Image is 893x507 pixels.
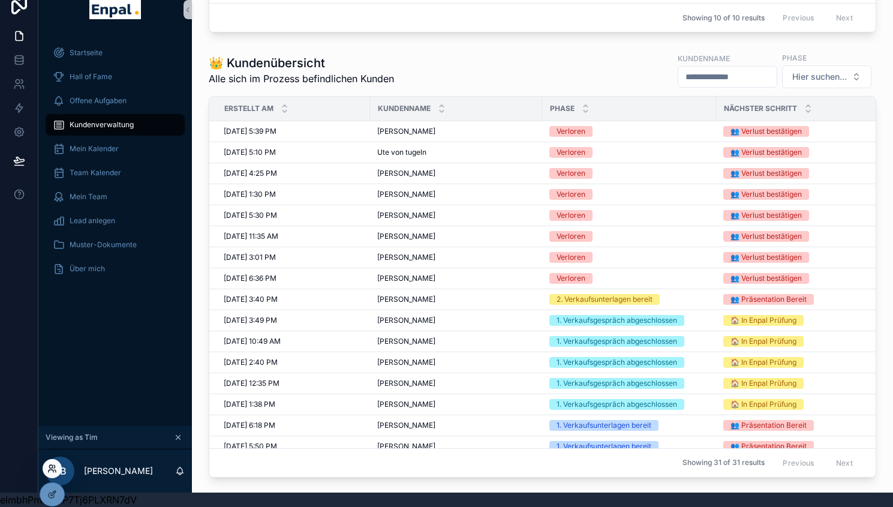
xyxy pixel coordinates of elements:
span: [PERSON_NAME] [377,232,435,241]
div: Verloren [557,126,585,137]
a: Verloren [549,210,709,221]
span: [DATE] 5:10 PM [224,148,276,157]
div: 2. Verkaufsunterlagen bereit [557,294,653,305]
a: Hall of Fame [46,66,185,88]
span: [DATE] 11:35 AM [224,232,278,241]
a: [DATE] 3:49 PM [224,316,363,325]
span: [DATE] 6:36 PM [224,274,276,283]
a: 1. Verkaufsunterlagen bereit [549,420,709,431]
a: [DATE] 5:30 PM [224,211,363,220]
span: Kundenverwaltung [70,120,134,130]
span: [PERSON_NAME] [377,421,435,430]
span: Alle sich im Prozess befindlichen Kunden [209,71,394,86]
a: Team Kalender [46,162,185,184]
span: Offene Aufgaben [70,96,127,106]
span: Muster-Dokumente [70,240,137,250]
a: Über mich [46,258,185,280]
a: [DATE] 2:40 PM [224,358,363,367]
span: [PERSON_NAME] [377,211,435,220]
div: 1. Verkaufsgespräch abgeschlossen [557,315,677,326]
a: [PERSON_NAME] [377,127,535,136]
span: [DATE] 3:40 PM [224,295,278,304]
a: Offene Aufgaben [46,90,185,112]
span: [DATE] 3:49 PM [224,316,277,325]
a: [PERSON_NAME] [377,232,535,241]
span: [DATE] 4:25 PM [224,169,277,178]
div: Verloren [557,210,585,221]
a: 1. Verkaufsgespräch abgeschlossen [549,399,709,410]
a: Startseite [46,42,185,64]
span: [DATE] 5:30 PM [224,211,277,220]
div: 👥 Präsentation Bereit [730,420,807,431]
a: Verloren [549,189,709,200]
span: [DATE] 12:35 PM [224,379,279,388]
a: [DATE] 3:01 PM [224,253,363,262]
span: [PERSON_NAME] [377,127,435,136]
div: Verloren [557,231,585,242]
a: Ute von tugeln [377,148,535,157]
span: [DATE] 1:30 PM [224,190,276,199]
span: Hall of Fame [70,72,112,82]
label: Kundenname [678,53,730,64]
div: Verloren [557,168,585,179]
span: [DATE] 5:50 PM [224,442,277,451]
span: [PERSON_NAME] [377,442,435,451]
a: [DATE] 12:35 PM [224,379,363,388]
div: 1. Verkaufsgespräch abgeschlossen [557,336,677,347]
a: [DATE] 3:40 PM [224,295,363,304]
span: [PERSON_NAME] [377,337,435,346]
div: scrollable content [38,34,192,295]
div: 🏠 In Enpal Prüfung [730,315,796,326]
div: Verloren [557,147,585,158]
span: Team Kalender [70,168,121,178]
div: 🏠 In Enpal Prüfung [730,336,796,347]
a: [PERSON_NAME] [377,190,535,199]
a: Verloren [549,147,709,158]
a: 1. Verkaufsgespräch abgeschlossen [549,336,709,347]
a: [DATE] 11:35 AM [224,232,363,241]
span: Showing 10 of 10 results [682,13,765,23]
a: [PERSON_NAME] [377,337,535,346]
a: [PERSON_NAME] [377,316,535,325]
div: Verloren [557,252,585,263]
div: 👥 Verlust bestätigen [730,210,802,221]
div: Verloren [557,189,585,200]
div: 👥 Präsentation Bereit [730,294,807,305]
span: Mein Team [70,192,107,202]
a: [DATE] 5:50 PM [224,442,363,451]
a: [DATE] 1:30 PM [224,190,363,199]
div: 👥 Verlust bestätigen [730,147,802,158]
div: 1. Verkaufsunterlagen bereit [557,420,651,431]
span: [PERSON_NAME] [377,358,435,367]
a: [PERSON_NAME] [377,379,535,388]
a: 2. Verkaufsunterlagen bereit [549,294,709,305]
a: 1. Verkaufsgespräch abgeschlossen [549,378,709,389]
a: [DATE] 6:18 PM [224,421,363,430]
a: 1. Verkaufsunterlagen bereit [549,441,709,452]
div: 1. Verkaufsgespräch abgeschlossen [557,378,677,389]
span: [PERSON_NAME] [377,253,435,262]
a: Kundenverwaltung [46,114,185,136]
a: Verloren [549,168,709,179]
div: 👥 Verlust bestätigen [730,126,802,137]
a: 1. Verkaufsgespräch abgeschlossen [549,357,709,368]
span: [PERSON_NAME] [377,400,435,409]
a: Verloren [549,231,709,242]
span: Lead anlegen [70,216,115,226]
a: [DATE] 5:10 PM [224,148,363,157]
div: 1. Verkaufsgespräch abgeschlossen [557,399,677,410]
a: [PERSON_NAME] [377,358,535,367]
span: [PERSON_NAME] [377,190,435,199]
div: 👥 Verlust bestätigen [730,252,802,263]
span: [PERSON_NAME] [377,379,435,388]
label: Phase [782,52,807,63]
div: 👥 Verlust bestätigen [730,189,802,200]
span: Showing 31 of 31 results [682,458,765,467]
span: [PERSON_NAME] [377,316,435,325]
span: [PERSON_NAME] [377,274,435,283]
span: [DATE] 6:18 PM [224,421,275,430]
span: Startseite [70,48,103,58]
span: Viewing as Tim [46,433,98,442]
div: 👥 Verlust bestätigen [730,168,802,179]
a: Verloren [549,273,709,284]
